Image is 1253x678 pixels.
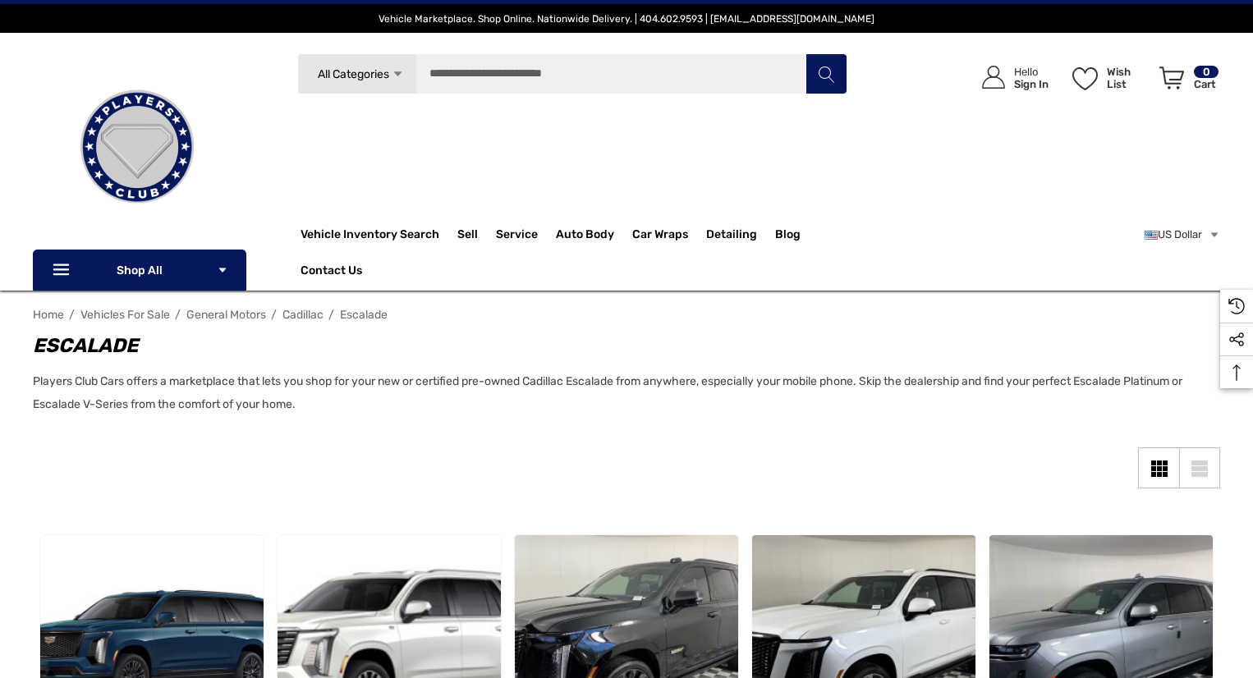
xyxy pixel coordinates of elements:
svg: Social Media [1228,332,1245,348]
svg: Icon Arrow Down [392,68,404,80]
svg: Top [1220,364,1253,381]
svg: Wish List [1072,67,1098,90]
a: Service [496,218,556,251]
span: All Categories [318,67,389,81]
a: Grid View [1138,447,1179,488]
span: Sell [457,227,478,245]
a: Contact Us [301,263,362,282]
p: Shop All [33,250,246,291]
img: Players Club | Cars For Sale [55,65,219,229]
a: List View [1179,447,1220,488]
h1: Escalade [33,331,1204,360]
p: Wish List [1107,66,1150,90]
span: Car Wraps [632,227,688,245]
p: Cart [1194,78,1219,90]
a: All Categories Icon Arrow Down Icon Arrow Up [297,53,416,94]
a: Cadillac [282,308,324,322]
p: 0 [1194,66,1219,78]
svg: Recently Viewed [1228,298,1245,314]
a: Vehicles For Sale [80,308,170,322]
svg: Review Your Cart [1159,66,1184,89]
a: Escalade [340,308,388,322]
a: Wish List Wish List [1065,49,1152,106]
svg: Icon Arrow Down [217,264,228,276]
span: Auto Body [556,227,614,245]
a: Car Wraps [632,218,706,251]
a: Auto Body [556,218,632,251]
svg: Icon User Account [982,66,1005,89]
a: Detailing [706,218,775,251]
span: Service [496,227,538,245]
a: Cart with 0 items [1152,49,1220,113]
a: General Motors [186,308,266,322]
a: Vehicle Inventory Search [301,227,439,245]
a: USD [1145,218,1220,251]
a: Sign in [963,49,1057,106]
p: Players Club Cars offers a marketplace that lets you shop for your new or certified pre-owned Cad... [33,370,1204,416]
svg: Icon Line [51,261,76,280]
p: Sign In [1014,78,1049,90]
span: Vehicle Marketplace. Shop Online. Nationwide Delivery. | 404.602.9593 | [EMAIL_ADDRESS][DOMAIN_NAME] [379,13,874,25]
a: Blog [775,227,801,245]
a: Sell [457,218,496,251]
a: Home [33,308,64,322]
p: Hello [1014,66,1049,78]
nav: Breadcrumb [33,300,1220,329]
button: Search [805,53,847,94]
span: Detailing [706,227,757,245]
